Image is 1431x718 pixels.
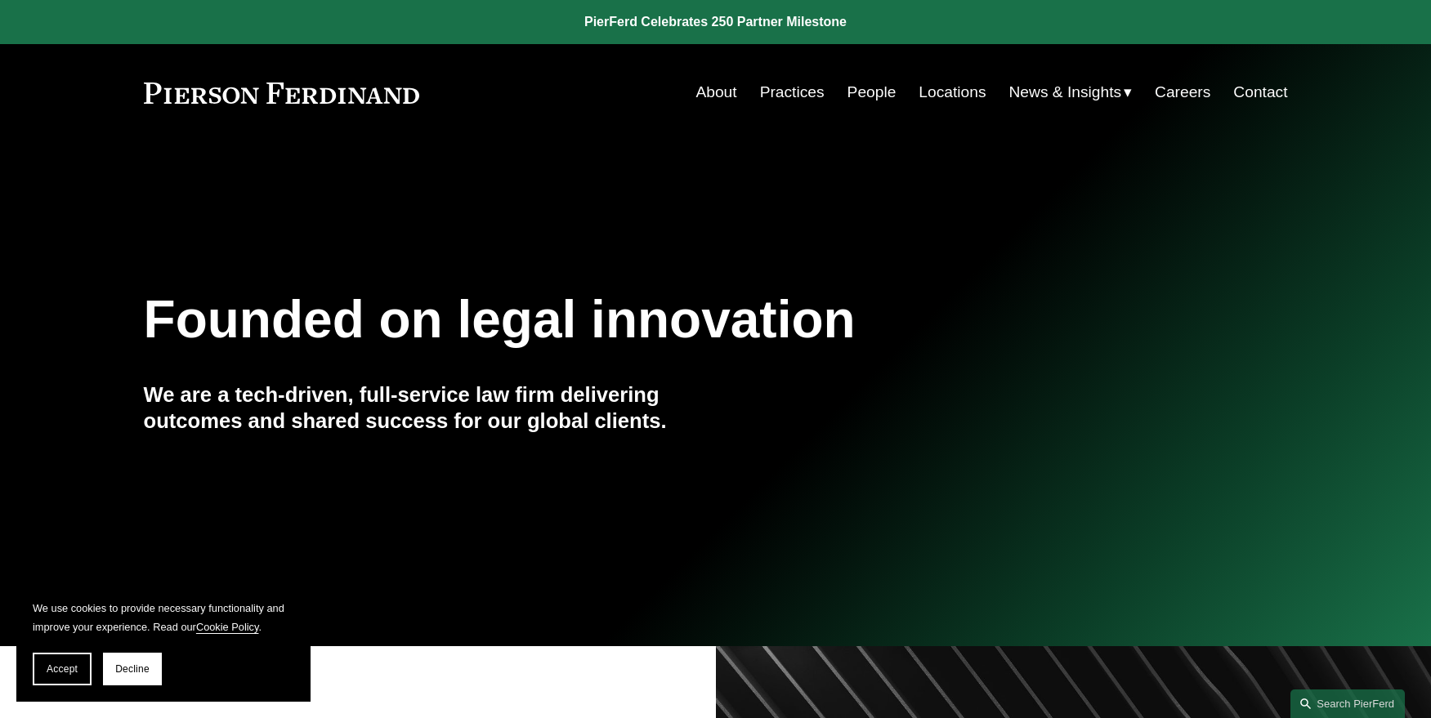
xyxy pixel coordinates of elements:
[919,77,986,108] a: Locations
[196,621,259,633] a: Cookie Policy
[1233,77,1287,108] a: Contact
[695,77,736,108] a: About
[847,77,897,108] a: People
[760,77,825,108] a: Practices
[103,653,162,685] button: Decline
[1009,78,1122,107] span: News & Insights
[115,663,150,675] span: Decline
[1155,77,1210,108] a: Careers
[33,653,92,685] button: Accept
[144,290,1098,350] h1: Founded on legal innovation
[33,599,294,636] p: We use cookies to provide necessary functionality and improve your experience. Read our .
[144,381,716,435] h4: We are a tech-driven, full-service law firm delivering outcomes and shared success for our global...
[1009,77,1133,108] a: folder dropdown
[1290,689,1405,718] a: Search this site
[47,663,78,675] span: Accept
[16,582,311,702] section: Cookie banner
